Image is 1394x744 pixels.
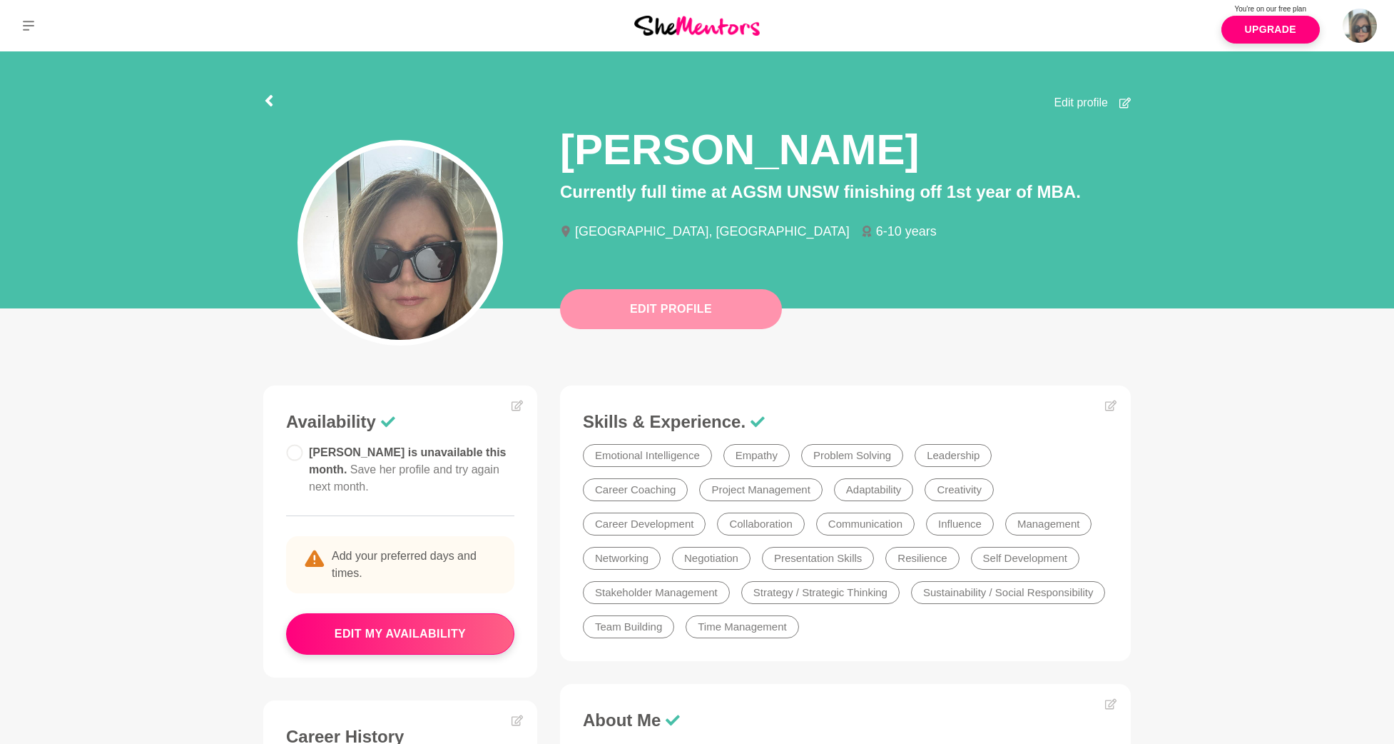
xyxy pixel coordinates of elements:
[1054,94,1108,111] span: Edit profile
[286,411,514,433] h3: Availability
[583,710,1108,731] h3: About Me
[861,225,948,238] li: 6-10 years
[634,16,760,35] img: She Mentors Logo
[560,225,861,238] li: [GEOGRAPHIC_DATA], [GEOGRAPHIC_DATA]
[309,463,499,493] span: Save her profile and try again next month.
[1221,16,1320,44] a: Upgrade
[1343,9,1377,43] img: Caroline
[309,446,507,493] span: [PERSON_NAME] is unavailable this month.
[560,179,1131,205] p: Currently full time at AGSM UNSW finishing off 1st year of MBA.
[560,289,782,329] button: Edit Profile
[560,123,919,176] h1: [PERSON_NAME]
[286,536,514,593] p: Add your preferred days and times.
[583,411,1108,433] h3: Skills & Experience.
[286,613,514,655] button: edit my availability
[1221,4,1320,14] p: You're on our free plan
